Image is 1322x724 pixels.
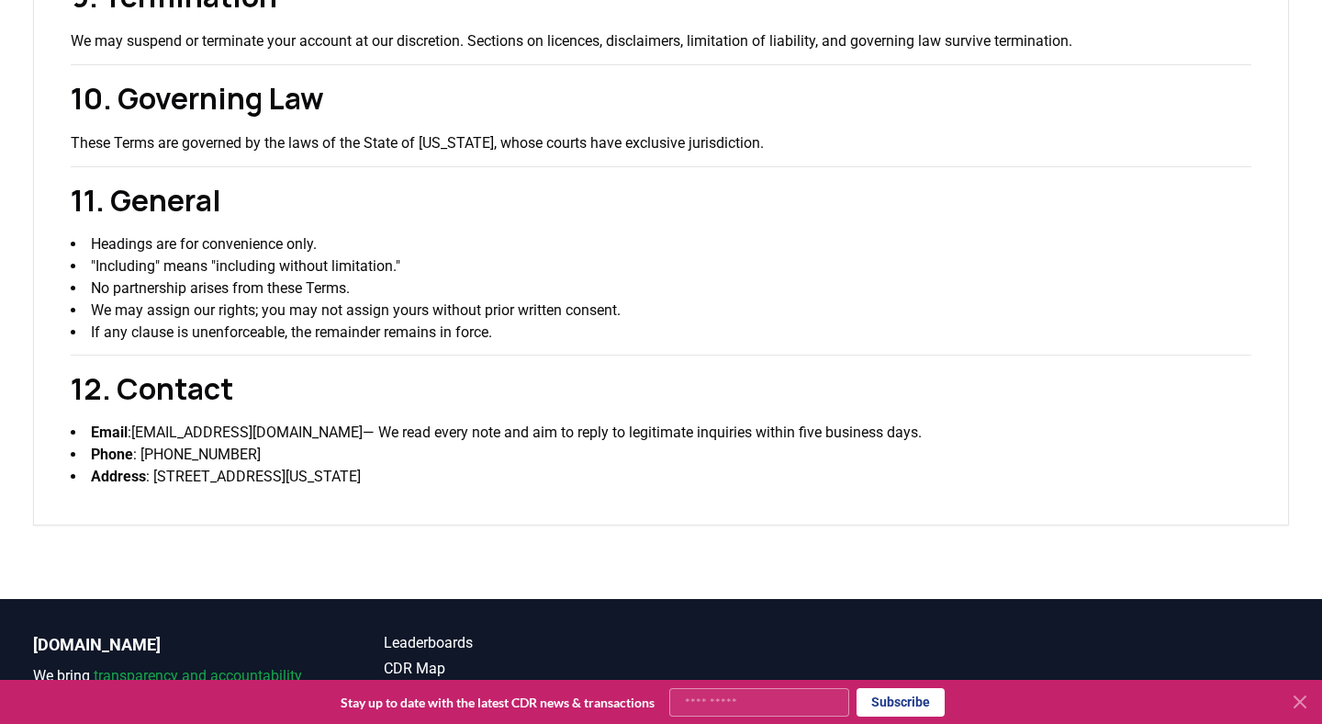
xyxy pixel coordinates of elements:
li: We may assign our rights; you may not assign yours without prior written consent. [71,300,1251,322]
h2: 11. General [71,178,1251,222]
li: No partnership arises from these Terms. [71,277,1251,300]
li: : — We read every note and aim to reply to legitimate inquiries within five business days. [71,422,1251,444]
strong: Email [91,424,128,441]
strong: Phone [91,446,133,463]
p: [DOMAIN_NAME] [33,632,310,658]
a: Leaderboards [384,632,661,654]
p: We bring to the durable carbon removal market [33,665,310,709]
li: : [STREET_ADDRESS][US_STATE] [71,466,1251,488]
p: These Terms are governed by the laws of the State of [US_STATE], whose courts have exclusive juri... [71,131,1251,155]
p: We may suspend or terminate your account at our discretion. Sections on licences, disclaimers, li... [71,29,1251,53]
strong: Address [91,468,146,485]
li: If any clause is unenforceable, the remainder remains in force. [71,322,1251,344]
li: "Including" means "including without limitation." [71,255,1251,277]
h2: 12. Contact [71,367,1251,411]
a: [EMAIL_ADDRESS][DOMAIN_NAME] [131,424,363,441]
li: : [PHONE_NUMBER] [71,444,1251,466]
span: transparency and accountability [94,667,302,684]
h2: 10. Governing Law [71,76,1251,120]
li: Headings are for convenience only. [71,233,1251,255]
a: CDR Map [384,658,661,680]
